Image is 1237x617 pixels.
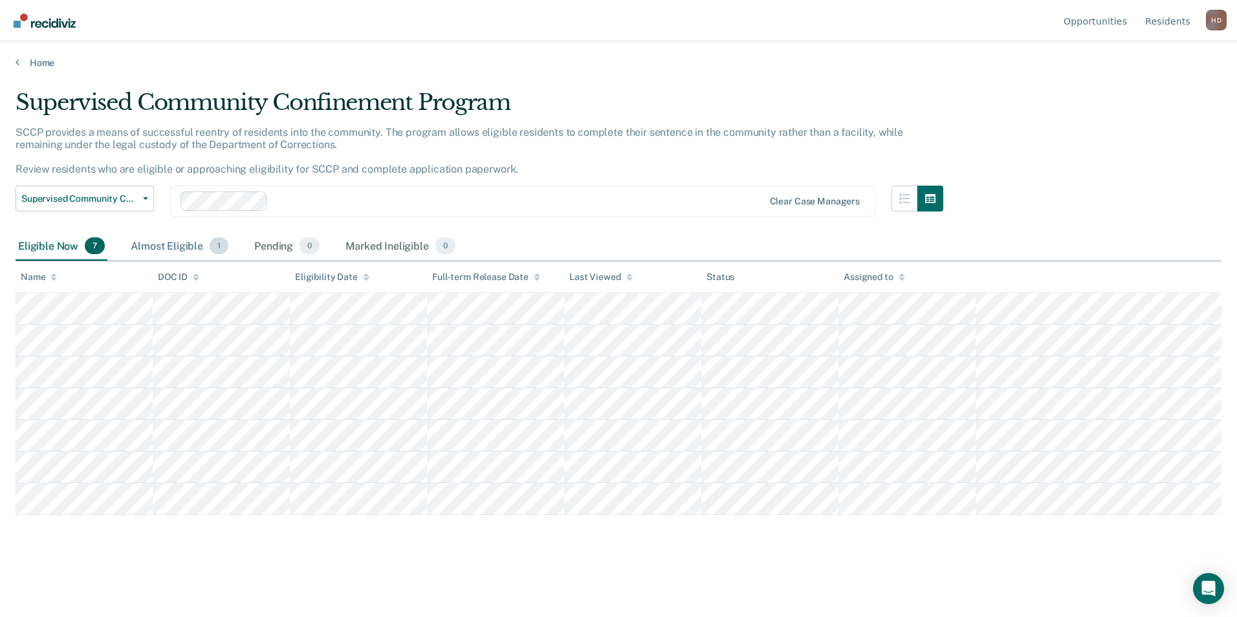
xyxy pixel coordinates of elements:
p: SCCP provides a means of successful reentry of residents into the community. The program allows e... [16,126,903,176]
div: Supervised Community Confinement Program [16,89,943,126]
div: Pending0 [252,232,322,261]
div: Clear case managers [770,196,860,207]
div: Name [21,272,57,283]
span: 0 [435,237,455,254]
img: Recidiviz [14,14,76,28]
div: Last Viewed [569,272,632,283]
span: 1 [210,237,228,254]
div: DOC ID [158,272,199,283]
button: Profile dropdown button [1206,10,1227,30]
div: Open Intercom Messenger [1193,573,1224,604]
a: Home [16,57,1221,69]
div: Eligibility Date [295,272,369,283]
span: Supervised Community Confinement Program [21,193,138,204]
div: H D [1206,10,1227,30]
div: Almost Eligible1 [128,232,231,261]
span: 7 [85,237,105,254]
span: 0 [300,237,320,254]
div: Status [706,272,734,283]
button: Supervised Community Confinement Program [16,186,154,211]
div: Eligible Now7 [16,232,107,261]
div: Full-term Release Date [432,272,540,283]
div: Assigned to [844,272,904,283]
div: Marked Ineligible0 [343,232,458,261]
